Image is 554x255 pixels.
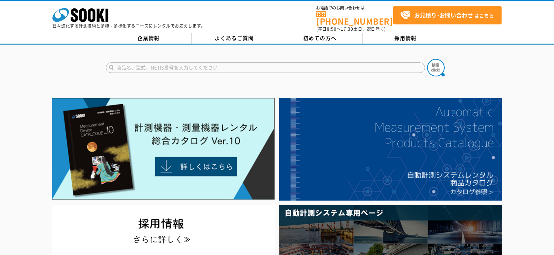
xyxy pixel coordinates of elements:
[414,11,473,19] strong: お見積り･お問い合わせ
[363,33,448,44] a: 採用情報
[393,6,502,24] a: お見積り･お問い合わせはこちら
[279,98,502,201] img: 自動計測システムカタログ
[106,62,425,73] input: 商品名、型式、NETIS番号を入力してください
[327,26,337,32] span: 8:50
[52,24,206,28] p: 日々進化する計測技術と多種・多様化するニーズにレンタルでお応えします。
[316,6,393,10] span: お電話でのお問い合わせは
[400,10,494,21] span: はこちら
[106,33,192,44] a: 企業情報
[303,34,337,42] span: 初めての方へ
[427,59,445,76] img: btn_search.png
[316,26,386,32] span: (平日 ～ 土日、祝日除く)
[192,33,277,44] a: よくあるご質問
[316,11,393,25] a: [PHONE_NUMBER]
[341,26,353,32] span: 17:30
[52,98,275,200] img: Catalog Ver10
[277,33,363,44] a: 初めての方へ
